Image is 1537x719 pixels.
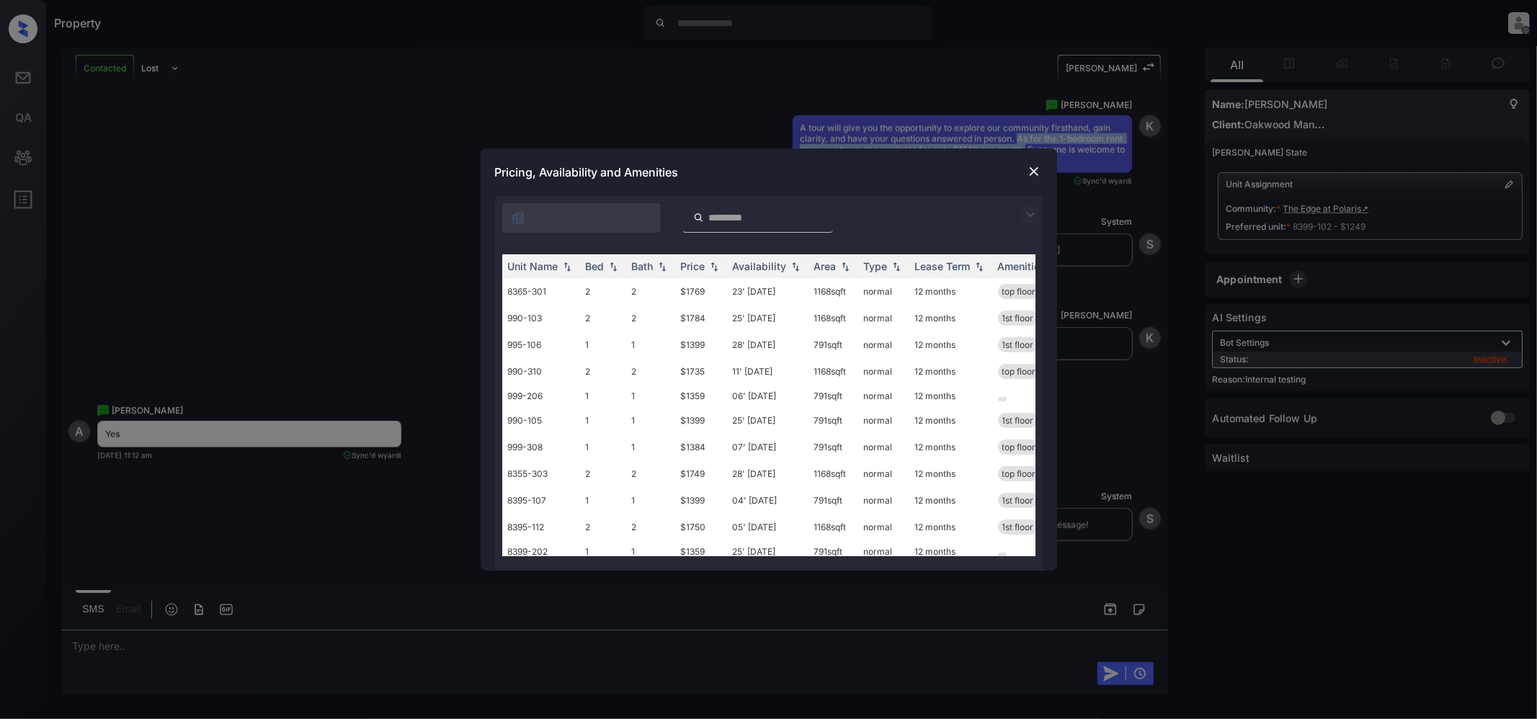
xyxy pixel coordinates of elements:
td: 8355-303 [502,460,580,487]
td: normal [858,407,909,434]
td: 1 [626,540,675,563]
td: 2 [626,278,675,305]
td: normal [858,358,909,385]
img: sorting [655,262,669,272]
td: 12 months [909,514,992,540]
td: 8395-107 [502,487,580,514]
img: sorting [838,262,852,272]
td: 1 [626,407,675,434]
td: 12 months [909,305,992,331]
td: 1168 sqft [808,305,858,331]
td: 12 months [909,358,992,385]
img: close [1027,164,1041,179]
td: $1749 [675,460,727,487]
td: 2 [580,460,626,487]
td: $1384 [675,434,727,460]
img: icon-zuma [511,211,525,225]
div: Unit Name [508,260,558,272]
td: 1 [580,487,626,514]
td: 791 sqft [808,540,858,563]
td: 1 [580,407,626,434]
div: Availability [733,260,787,272]
div: Area [814,260,837,272]
span: top floor [1002,366,1036,377]
td: 2 [626,305,675,331]
span: 1st floor [1002,495,1034,506]
span: top floor [1002,442,1036,452]
span: 1st floor [1002,313,1034,323]
img: icon-zuma [693,211,704,224]
td: normal [858,331,909,358]
img: sorting [707,262,721,272]
td: 791 sqft [808,434,858,460]
td: 12 months [909,385,992,407]
td: normal [858,460,909,487]
td: 1 [580,434,626,460]
td: $1750 [675,514,727,540]
img: sorting [788,262,803,272]
td: 07' [DATE] [727,434,808,460]
td: normal [858,278,909,305]
td: 1 [580,331,626,358]
td: 12 months [909,278,992,305]
td: 12 months [909,487,992,514]
td: 11' [DATE] [727,358,808,385]
div: Lease Term [915,260,971,272]
span: 1st floor [1002,522,1034,532]
img: icon-zuma [1022,206,1039,223]
div: Bath [632,260,654,272]
div: Bed [586,260,605,272]
td: 28' [DATE] [727,331,808,358]
td: 1 [580,385,626,407]
td: 12 months [909,460,992,487]
td: 25' [DATE] [727,540,808,563]
div: Type [864,260,888,272]
td: 04' [DATE] [727,487,808,514]
td: 990-105 [502,407,580,434]
div: Amenities [998,260,1046,272]
td: 2 [626,514,675,540]
td: $1769 [675,278,727,305]
div: Pricing, Availability and Amenities [481,148,1057,196]
span: 1st floor [1002,339,1034,350]
td: 791 sqft [808,331,858,358]
td: $1399 [675,331,727,358]
td: 23' [DATE] [727,278,808,305]
td: 8365-301 [502,278,580,305]
td: 999-308 [502,434,580,460]
td: 2 [580,358,626,385]
td: 2 [580,278,626,305]
td: $1359 [675,385,727,407]
td: 990-310 [502,358,580,385]
td: 995-106 [502,331,580,358]
img: sorting [889,262,904,272]
td: normal [858,540,909,563]
td: 05' [DATE] [727,514,808,540]
td: 25' [DATE] [727,305,808,331]
td: 2 [580,514,626,540]
td: 28' [DATE] [727,460,808,487]
td: 12 months [909,434,992,460]
td: 1168 sqft [808,460,858,487]
td: 1 [626,487,675,514]
td: 12 months [909,540,992,563]
td: 1 [580,540,626,563]
td: 12 months [909,407,992,434]
td: 12 months [909,331,992,358]
td: $1359 [675,540,727,563]
td: 999-206 [502,385,580,407]
td: normal [858,487,909,514]
td: 791 sqft [808,487,858,514]
div: Price [681,260,705,272]
td: 791 sqft [808,385,858,407]
img: sorting [606,262,620,272]
td: normal [858,434,909,460]
td: 1 [626,385,675,407]
span: 1st floor [1002,415,1034,426]
td: 2 [580,305,626,331]
td: normal [858,514,909,540]
td: 1 [626,331,675,358]
td: 1 [626,434,675,460]
td: $1399 [675,407,727,434]
td: $1399 [675,487,727,514]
